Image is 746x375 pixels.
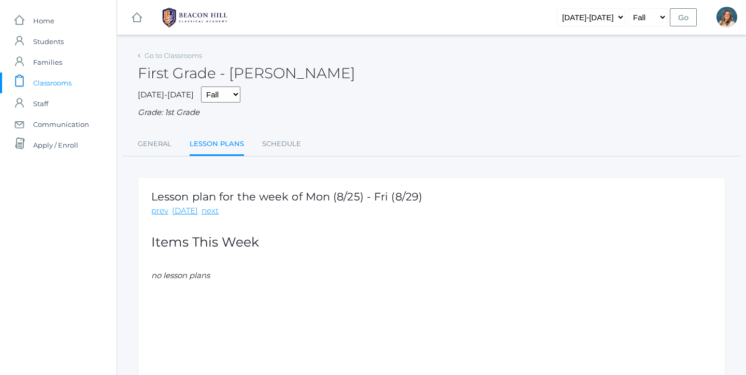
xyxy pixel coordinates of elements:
h1: Lesson plan for the week of Mon (8/25) - Fri (8/29) [151,191,422,203]
span: Communication [33,114,89,135]
span: Apply / Enroll [33,135,78,155]
span: Home [33,10,54,31]
input: Go [670,8,697,26]
a: Go to Classrooms [145,51,202,60]
span: Staff [33,93,48,114]
h2: Items This Week [151,235,712,250]
div: Liv Barber [716,7,737,27]
a: General [138,134,171,154]
a: next [202,205,219,217]
a: prev [151,205,168,217]
span: Classrooms [33,73,71,93]
img: BHCALogos-05-308ed15e86a5a0abce9b8dd61676a3503ac9727e845dece92d48e8588c001991.png [156,5,234,31]
h2: First Grade - [PERSON_NAME] [138,65,355,81]
span: Students [33,31,64,52]
span: [DATE]-[DATE] [138,90,194,99]
em: no lesson plans [151,270,210,280]
a: Schedule [262,134,301,154]
div: Grade: 1st Grade [138,107,725,119]
a: [DATE] [172,205,198,217]
a: Lesson Plans [190,134,244,156]
span: Families [33,52,62,73]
